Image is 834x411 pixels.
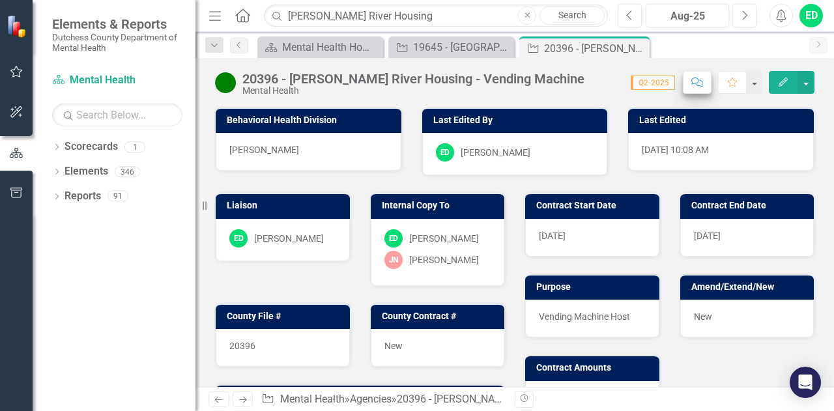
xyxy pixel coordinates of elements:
[536,363,653,373] h3: Contract Amounts
[229,341,255,351] span: 20396
[65,139,118,154] a: Scorecards
[694,231,721,241] span: [DATE]
[215,72,236,93] img: Active
[639,115,807,125] h3: Last Edited
[261,392,505,407] div: » »
[397,393,667,405] div: 20396 - [PERSON_NAME] River Housing - Vending Machine
[115,166,140,177] div: 346
[628,133,814,171] div: [DATE] 10:08 AM
[646,4,729,27] button: Aug-25
[52,73,182,88] a: Mental Health
[382,201,498,210] h3: Internal Copy To
[280,393,345,405] a: Mental Health
[242,86,584,96] div: Mental Health
[694,311,712,322] span: New
[413,39,511,55] div: 19645 - [GEOGRAPHIC_DATA] - Internship
[264,5,608,27] input: Search ClearPoint...
[691,282,808,292] h3: Amend/Extend/New
[544,40,646,57] div: 20396 - [PERSON_NAME] River Housing - Vending Machine
[539,231,566,241] span: [DATE]
[124,141,145,152] div: 1
[539,7,605,25] a: Search
[261,39,380,55] a: Mental Health Home Page
[650,8,725,24] div: Aug-25
[242,72,584,86] div: 20396 - [PERSON_NAME] River Housing - Vending Machine
[691,201,808,210] h3: Contract End Date
[536,282,653,292] h3: Purpose
[52,16,182,32] span: Elements & Reports
[7,15,29,38] img: ClearPoint Strategy
[461,146,530,159] div: [PERSON_NAME]
[229,145,299,155] span: [PERSON_NAME]
[392,39,511,55] a: 19645 - [GEOGRAPHIC_DATA] - Internship
[65,164,108,179] a: Elements
[229,229,248,248] div: ED
[539,310,646,323] p: Vending Machine Host
[227,115,395,125] h3: Behavioral Health Division
[409,232,479,245] div: [PERSON_NAME]
[382,311,498,321] h3: County Contract #
[65,189,101,204] a: Reports
[384,341,403,351] span: New
[790,367,821,398] div: Open Intercom Messenger
[384,251,403,269] div: JN
[52,32,182,53] small: Dutchess County Department of Mental Health
[108,191,128,202] div: 91
[350,393,392,405] a: Agencies
[433,115,601,125] h3: Last Edited By
[631,76,675,90] span: Q2-2025
[436,143,454,162] div: ED
[799,4,823,27] button: ED
[52,104,182,126] input: Search Below...
[282,39,380,55] div: Mental Health Home Page
[384,229,403,248] div: ED
[254,232,324,245] div: [PERSON_NAME]
[227,311,343,321] h3: County File #
[536,201,653,210] h3: Contract Start Date
[227,201,343,210] h3: Liaison
[409,253,479,266] div: [PERSON_NAME]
